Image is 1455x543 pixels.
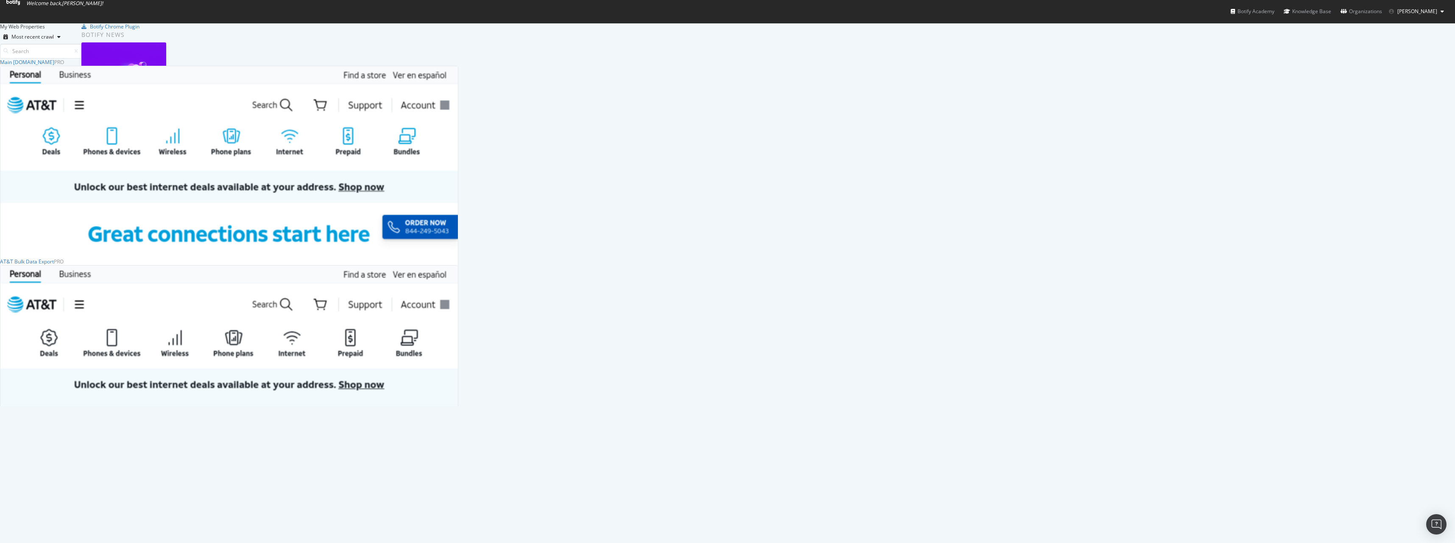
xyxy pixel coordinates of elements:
[1426,514,1447,535] div: Open Intercom Messenger
[1341,7,1382,16] div: Organizations
[1284,7,1331,16] div: Knowledge Base
[1231,7,1274,16] div: Botify Academy
[81,42,166,110] img: What Happens When ChatGPT Is Your Holiday Shopper?
[81,30,336,39] div: Botify news
[0,66,458,432] img: att.com
[11,34,54,39] div: Most recent crawl
[1397,8,1437,15] span: Venkata pagadala
[81,23,139,30] a: Botify Chrome Plugin
[90,23,139,30] div: Botify Chrome Plugin
[54,59,64,66] div: Pro
[54,258,64,265] div: Pro
[1382,5,1451,18] button: [PERSON_NAME]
